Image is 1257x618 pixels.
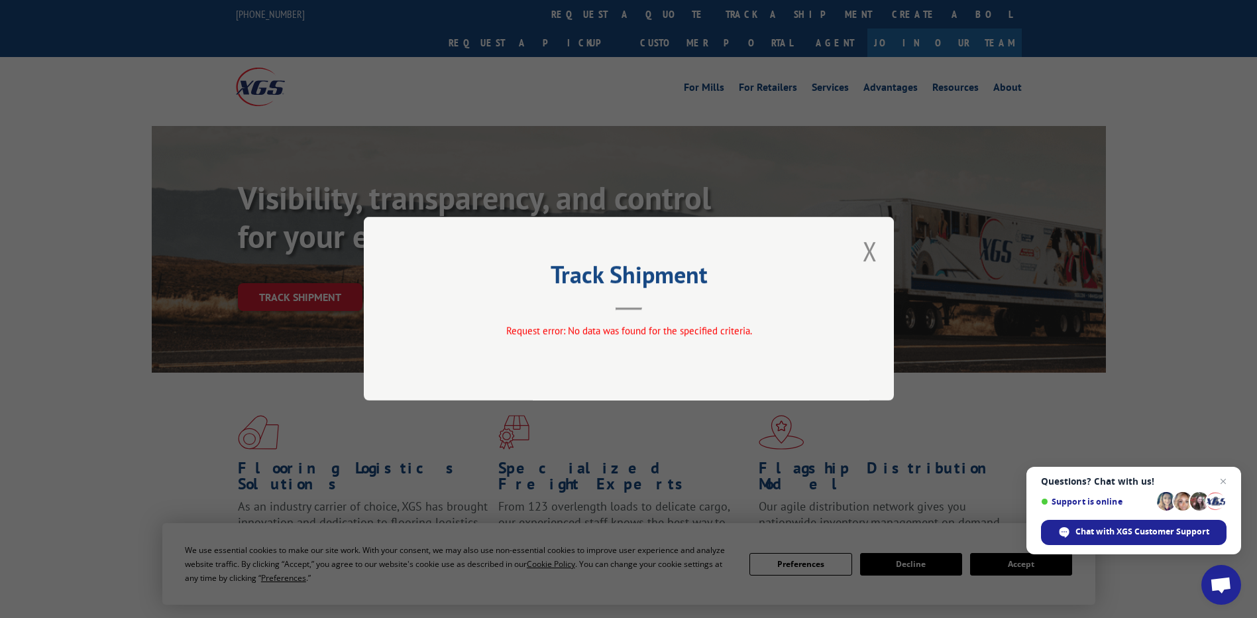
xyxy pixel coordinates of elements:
[430,265,828,290] h2: Track Shipment
[1041,497,1152,507] span: Support is online
[1201,565,1241,605] div: Open chat
[863,233,877,269] button: Close modal
[1075,526,1209,538] span: Chat with XGS Customer Support
[1215,473,1231,489] span: Close chat
[506,325,751,338] span: Request error: No data was found for the specified criteria.
[1041,520,1227,545] div: Chat with XGS Customer Support
[1041,476,1227,487] span: Questions? Chat with us!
